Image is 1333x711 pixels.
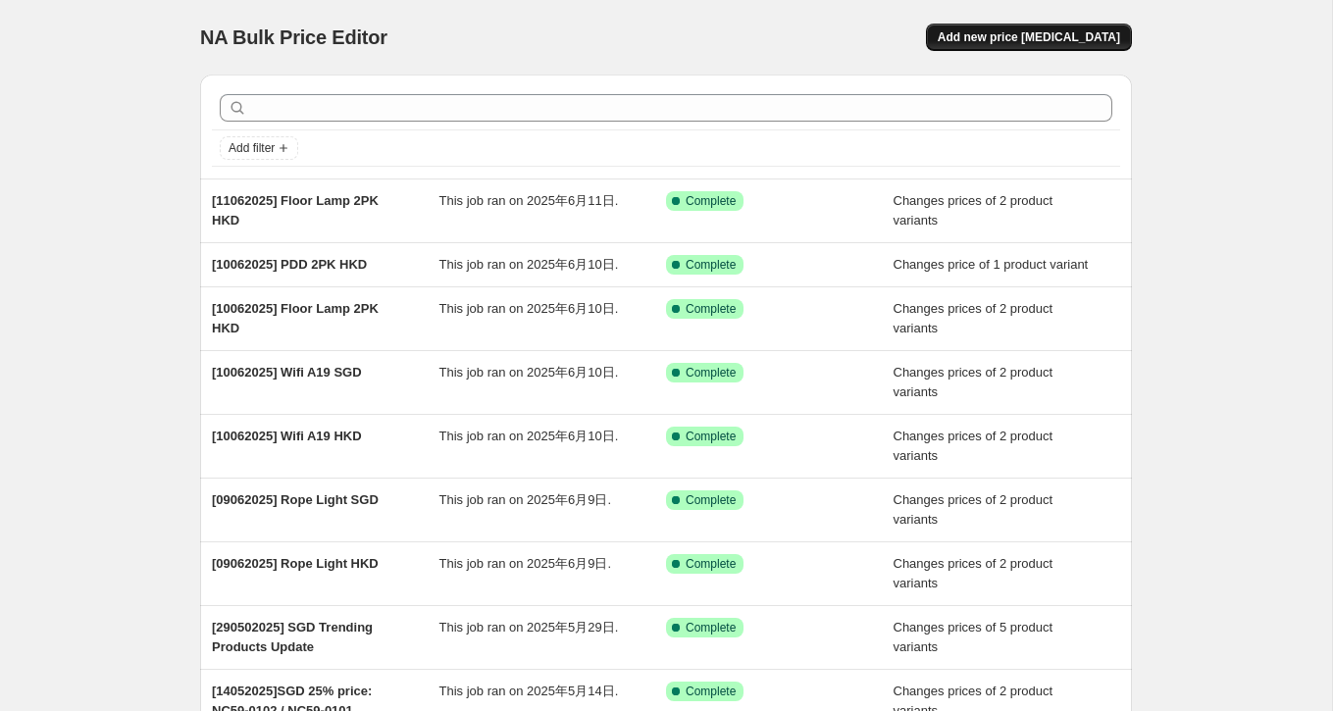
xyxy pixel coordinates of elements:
span: [10062025] Wifi A19 SGD [212,365,362,380]
span: Changes prices of 2 product variants [894,556,1053,590]
span: [11062025] Floor Lamp 2PK HKD [212,193,379,228]
span: [09062025] Rope Light HKD [212,556,379,571]
span: This job ran on 2025年6月10日. [439,429,619,443]
span: This job ran on 2025年5月14日. [439,684,619,698]
span: This job ran on 2025年6月9日. [439,492,612,507]
span: Changes prices of 2 product variants [894,429,1053,463]
span: Changes prices of 2 product variants [894,193,1053,228]
span: Add new price [MEDICAL_DATA] [938,29,1120,45]
span: This job ran on 2025年6月9日. [439,556,612,571]
button: Add filter [220,136,298,160]
span: Complete [686,684,736,699]
span: [10062025] PDD 2PK HKD [212,257,367,272]
span: This job ran on 2025年6月10日. [439,301,619,316]
span: This job ran on 2025年5月29日. [439,620,619,635]
span: Complete [686,301,736,317]
span: [10062025] Floor Lamp 2PK HKD [212,301,379,335]
span: [290502025] SGD Trending Products Update [212,620,373,654]
button: Add new price [MEDICAL_DATA] [926,24,1132,51]
span: This job ran on 2025年6月10日. [439,257,619,272]
span: Changes prices of 2 product variants [894,301,1053,335]
span: Complete [686,257,736,273]
span: Changes prices of 2 product variants [894,365,1053,399]
span: Changes price of 1 product variant [894,257,1089,272]
span: Changes prices of 5 product variants [894,620,1053,654]
span: [10062025] Wifi A19 HKD [212,429,362,443]
span: Complete [686,365,736,381]
span: Changes prices of 2 product variants [894,492,1053,527]
span: Complete [686,429,736,444]
span: Complete [686,492,736,508]
span: Complete [686,193,736,209]
span: This job ran on 2025年6月10日. [439,365,619,380]
span: Add filter [229,140,275,156]
span: [09062025] Rope Light SGD [212,492,379,507]
span: Complete [686,556,736,572]
span: NA Bulk Price Editor [200,26,387,48]
span: Complete [686,620,736,635]
span: This job ran on 2025年6月11日. [439,193,619,208]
